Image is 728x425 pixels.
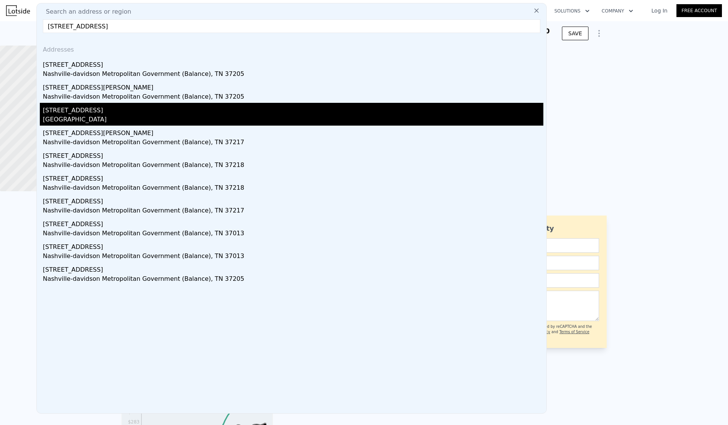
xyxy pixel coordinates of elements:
[128,409,140,415] tspan: $328
[43,262,543,274] div: [STREET_ADDRESS]
[43,239,543,252] div: [STREET_ADDRESS]
[559,330,589,334] a: Terms of Service
[43,80,543,92] div: [STREET_ADDRESS][PERSON_NAME]
[642,7,676,14] a: Log In
[676,4,722,17] a: Free Account
[511,324,599,340] div: This site is protected by reCAPTCHA and the Google and apply.
[43,171,543,183] div: [STREET_ADDRESS]
[43,57,543,69] div: [STREET_ADDRESS]
[6,5,30,16] img: Lotside
[43,194,543,206] div: [STREET_ADDRESS]
[548,4,596,18] button: Solutions
[43,206,543,217] div: Nashville-davidson Metropolitan Government (Balance), TN 37217
[43,138,543,148] div: Nashville-davidson Metropolitan Government (Balance), TN 37217
[40,39,543,57] div: Addresses
[43,183,543,194] div: Nashville-davidson Metropolitan Government (Balance), TN 37218
[43,229,543,239] div: Nashville-davidson Metropolitan Government (Balance), TN 37013
[40,7,131,16] span: Search an address or region
[591,26,607,41] button: Show Options
[43,103,543,115] div: [STREET_ADDRESS]
[43,252,543,262] div: Nashville-davidson Metropolitan Government (Balance), TN 37013
[43,161,543,171] div: Nashville-davidson Metropolitan Government (Balance), TN 37218
[43,19,540,33] input: Enter an address, city, region, neighborhood or zip code
[128,419,140,425] tspan: $283
[43,69,543,80] div: Nashville-davidson Metropolitan Government (Balance), TN 37205
[43,115,543,126] div: [GEOGRAPHIC_DATA]
[562,27,588,40] button: SAVE
[43,274,543,285] div: Nashville-davidson Metropolitan Government (Balance), TN 37205
[596,4,639,18] button: Company
[43,148,543,161] div: [STREET_ADDRESS]
[43,217,543,229] div: [STREET_ADDRESS]
[43,126,543,138] div: [STREET_ADDRESS][PERSON_NAME]
[43,92,543,103] div: Nashville-davidson Metropolitan Government (Balance), TN 37205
